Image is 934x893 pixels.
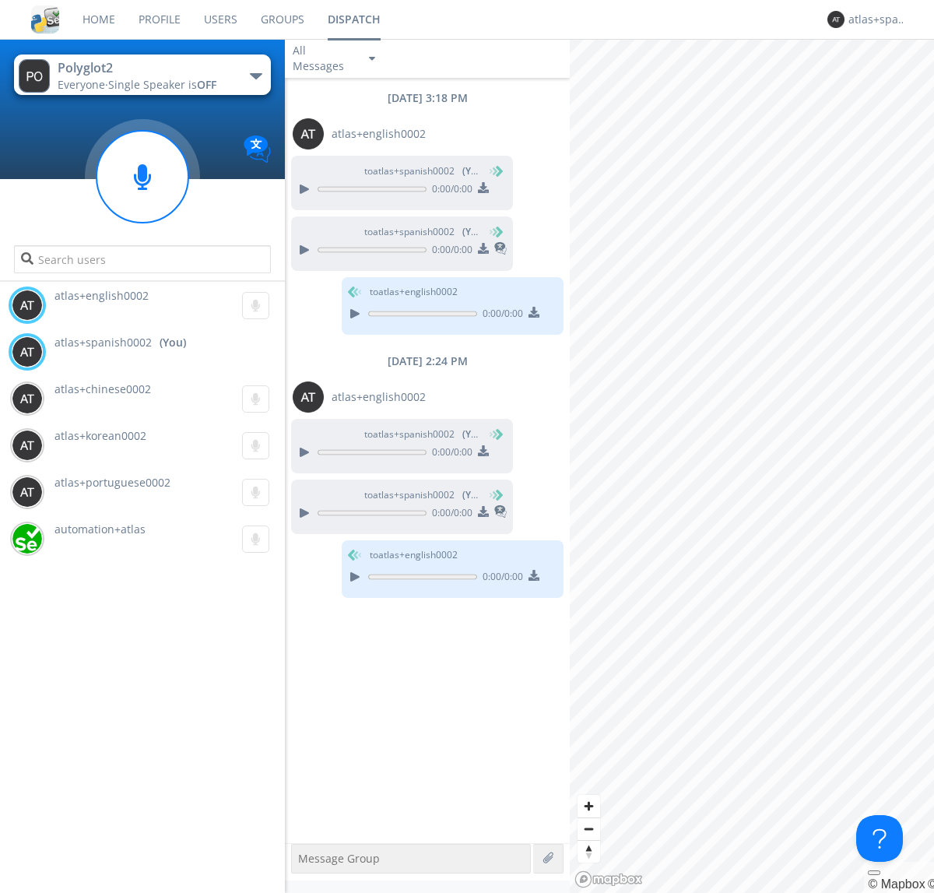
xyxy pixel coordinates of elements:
img: 373638.png [12,336,43,367]
button: Toggle attribution [868,870,880,875]
iframe: Toggle Customer Support [856,815,903,862]
button: Reset bearing to north [578,840,600,863]
span: to atlas+spanish0002 [364,225,481,239]
span: 0:00 / 0:00 [477,307,523,324]
span: (You) [462,164,486,178]
span: Single Speaker is [108,77,216,92]
img: download media button [528,570,539,581]
div: Polyglot2 [58,59,233,77]
div: atlas+spanish0002 [848,12,907,27]
div: [DATE] 2:24 PM [285,353,570,369]
span: 0:00 / 0:00 [427,506,472,523]
span: 0:00 / 0:00 [427,445,472,462]
img: 373638.png [293,381,324,413]
span: (You) [462,488,486,501]
img: 373638.png [827,11,844,28]
span: 0:00 / 0:00 [427,182,472,199]
span: to atlas+english0002 [370,548,458,562]
img: download media button [528,307,539,318]
img: download media button [478,506,489,517]
button: Zoom in [578,795,600,817]
span: atlas+korean0002 [54,428,146,443]
span: atlas+english0002 [54,288,149,303]
img: 373638.png [12,430,43,461]
div: Everyone · [58,77,233,93]
span: This is a translated message [494,240,507,260]
img: 373638.png [293,118,324,149]
img: d2d01cd9b4174d08988066c6d424eccd [12,523,43,554]
img: caret-down-sm.svg [369,57,375,61]
img: 373638.png [12,290,43,321]
span: to atlas+spanish0002 [364,488,481,502]
span: atlas+english0002 [332,126,426,142]
span: automation+atlas [54,522,146,536]
span: 0:00 / 0:00 [477,570,523,587]
img: download media button [478,182,489,193]
img: translated-message [494,505,507,518]
img: download media button [478,243,489,254]
span: Reset bearing to north [578,841,600,863]
img: 373638.png [12,476,43,508]
button: Zoom out [578,817,600,840]
span: atlas+chinese0002 [54,381,151,396]
span: (You) [462,427,486,441]
a: Mapbox [868,877,925,891]
button: Polyglot2Everyone·Single Speaker isOFF [14,54,270,95]
span: atlas+portuguese0002 [54,475,170,490]
div: [DATE] 3:18 PM [285,90,570,106]
span: to atlas+english0002 [370,285,458,299]
span: (You) [462,225,486,238]
img: cddb5a64eb264b2086981ab96f4c1ba7 [31,5,59,33]
img: Translation enabled [244,135,271,163]
a: Mapbox logo [574,870,643,888]
div: All Messages [293,43,355,74]
input: Search users [14,245,270,273]
span: This is a translated message [494,503,507,523]
span: atlas+english0002 [332,389,426,405]
span: 0:00 / 0:00 [427,243,472,260]
img: 373638.png [12,383,43,414]
span: atlas+spanish0002 [54,335,152,350]
span: to atlas+spanish0002 [364,427,481,441]
img: translated-message [494,242,507,255]
span: OFF [197,77,216,92]
div: (You) [160,335,186,350]
img: 373638.png [19,59,50,93]
span: to atlas+spanish0002 [364,164,481,178]
img: download media button [478,445,489,456]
